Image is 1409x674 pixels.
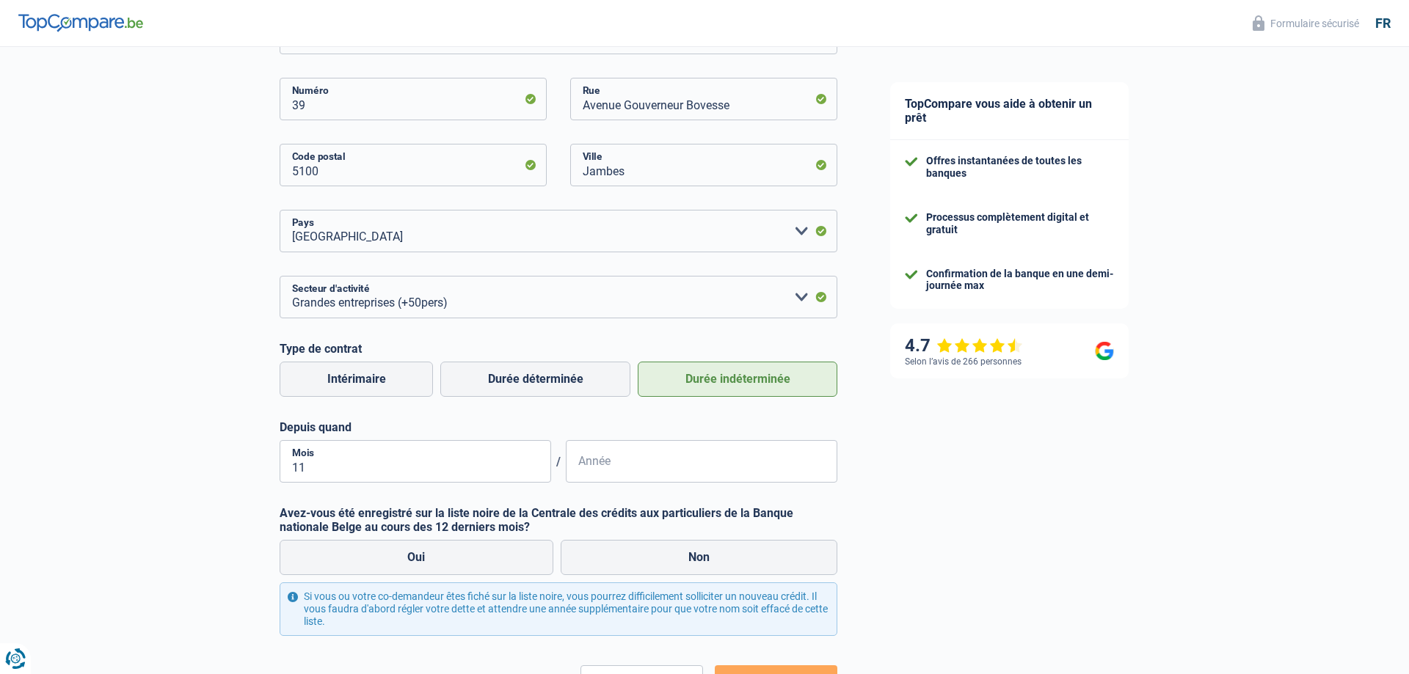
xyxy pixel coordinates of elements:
[926,155,1114,180] div: Offres instantanées de toutes les banques
[280,506,837,534] label: Avez-vous été enregistré sur la liste noire de la Centrale des crédits aux particuliers de la Ban...
[440,362,630,397] label: Durée déterminée
[18,14,143,32] img: TopCompare Logo
[551,455,566,469] span: /
[561,540,838,575] label: Non
[926,268,1114,293] div: Confirmation de la banque en une demi-journée max
[280,420,837,434] label: Depuis quand
[905,335,1023,356] div: 4.7
[280,342,837,356] label: Type de contrat
[280,362,433,397] label: Intérimaire
[1244,11,1368,35] button: Formulaire sécurisé
[926,211,1114,236] div: Processus complètement digital et gratuit
[905,356,1022,367] div: Selon l’avis de 266 personnes
[890,82,1129,140] div: TopCompare vous aide à obtenir un prêt
[280,582,837,635] div: Si vous ou votre co-demandeur êtes fiché sur la liste noire, vous pourrez difficilement sollicite...
[280,540,553,575] label: Oui
[638,362,837,397] label: Durée indéterminée
[280,440,551,483] input: MM
[1375,15,1391,32] div: fr
[566,440,837,483] input: AAAA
